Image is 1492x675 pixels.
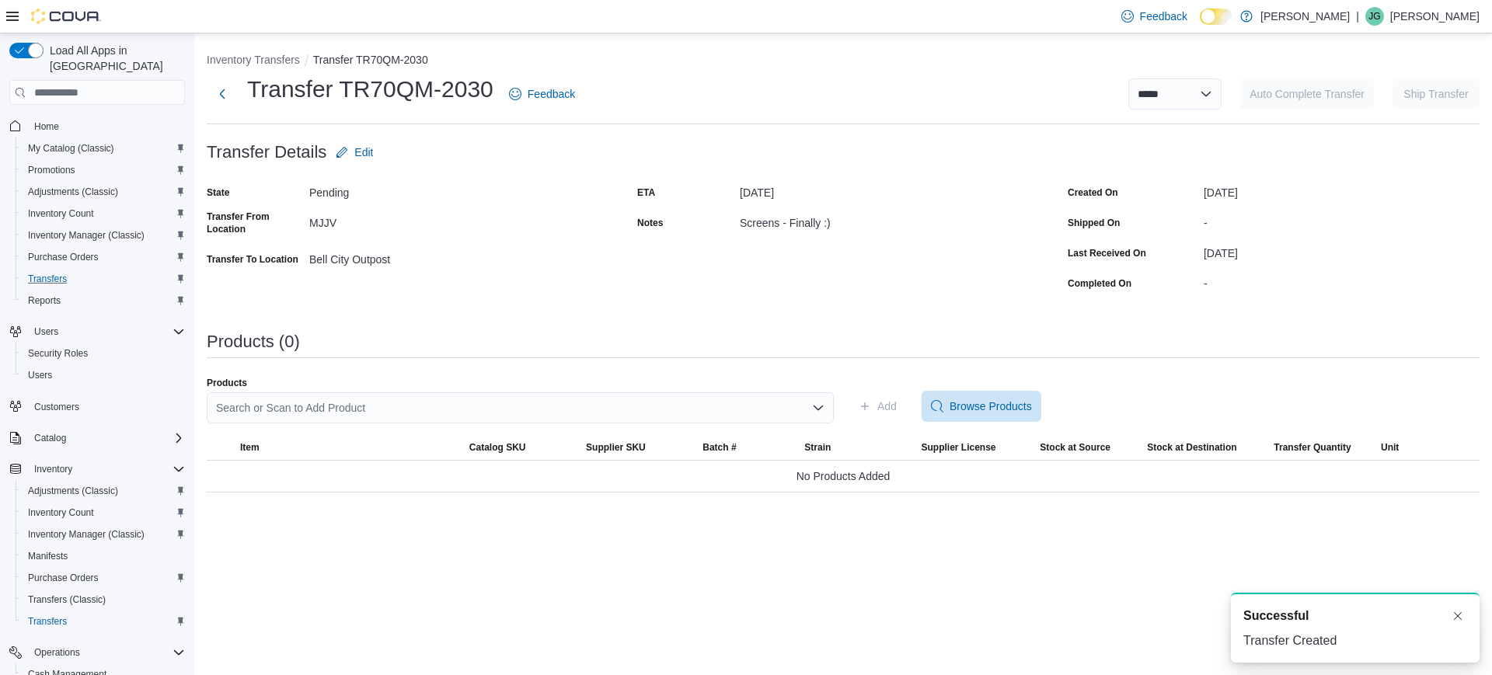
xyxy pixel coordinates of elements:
[28,369,52,381] span: Users
[469,441,526,454] span: Catalog SKU
[16,589,191,611] button: Transfers (Classic)
[22,291,67,310] a: Reports
[1250,435,1375,460] button: Transfer Quantity
[16,364,191,386] button: Users
[1381,441,1399,454] span: Unit
[1140,9,1187,24] span: Feedback
[34,120,59,133] span: Home
[28,229,145,242] span: Inventory Manager (Classic)
[528,86,575,102] span: Feedback
[22,344,185,363] span: Security Roles
[234,435,463,460] button: Item
[1243,607,1309,625] span: Successful
[28,142,114,155] span: My Catalog (Classic)
[16,137,191,159] button: My Catalog (Classic)
[1448,607,1467,625] button: Dismiss toast
[207,377,247,389] label: Products
[922,391,1041,422] button: Browse Products
[22,482,124,500] a: Adjustments (Classic)
[247,74,493,105] h1: Transfer TR70QM-2030
[22,226,151,245] a: Inventory Manager (Classic)
[28,485,118,497] span: Adjustments (Classic)
[1240,78,1374,110] button: Auto Complete Transfer
[16,480,191,502] button: Adjustments (Classic)
[28,398,85,416] a: Customers
[22,270,73,288] a: Transfers
[207,78,238,110] button: Next
[22,183,185,201] span: Adjustments (Classic)
[28,116,185,135] span: Home
[1365,7,1384,26] div: Jenn Gagne
[22,503,100,522] a: Inventory Count
[503,78,581,110] a: Feedback
[28,528,145,541] span: Inventory Manager (Classic)
[586,441,646,454] span: Supplier SKU
[812,402,824,414] button: Open list of options
[28,322,185,341] span: Users
[22,590,112,609] a: Transfers (Classic)
[1068,277,1131,290] label: Completed On
[16,159,191,181] button: Promotions
[22,525,151,544] a: Inventory Manager (Classic)
[240,441,260,454] span: Item
[1204,211,1480,229] div: -
[852,391,903,422] button: Add
[22,204,185,223] span: Inventory Count
[580,435,696,460] button: Supplier SKU
[28,506,94,519] span: Inventory Count
[1393,78,1480,110] button: Ship Transfer
[207,332,300,351] h3: Products (0)
[28,572,99,584] span: Purchase Orders
[28,429,72,447] button: Catalog
[3,114,191,137] button: Home
[28,322,64,341] button: Users
[16,246,191,268] button: Purchase Orders
[702,441,736,454] span: Batch #
[34,325,58,338] span: Users
[28,460,185,478] span: Inventory
[28,460,78,478] button: Inventory
[3,458,191,480] button: Inventory
[922,441,996,454] span: Supplier License
[28,186,118,198] span: Adjustments (Classic)
[22,569,185,587] span: Purchase Orders
[1204,271,1480,290] div: -
[28,273,67,285] span: Transfers
[34,463,72,475] span: Inventory
[22,344,94,363] a: Security Roles
[28,294,61,307] span: Reports
[3,395,191,418] button: Customers
[16,203,191,224] button: Inventory Count
[34,432,66,444] span: Catalog
[1356,7,1359,26] p: |
[28,550,68,562] span: Manifests
[34,401,79,413] span: Customers
[22,226,185,245] span: Inventory Manager (Classic)
[637,217,663,229] label: Notes
[804,441,831,454] span: Strain
[31,9,101,24] img: Cova
[3,321,191,343] button: Users
[16,268,191,290] button: Transfers
[28,117,65,136] a: Home
[637,186,655,199] label: ETA
[22,503,185,522] span: Inventory Count
[28,643,185,662] span: Operations
[309,247,518,266] div: Bell City Outpost
[16,524,191,545] button: Inventory Manager (Classic)
[1068,217,1120,229] label: Shipped On
[22,547,185,565] span: Manifests
[28,615,67,628] span: Transfers
[28,593,106,606] span: Transfers (Classic)
[1017,435,1134,460] button: Stock at Source
[22,590,185,609] span: Transfers (Classic)
[3,427,191,449] button: Catalog
[329,137,379,168] button: Edit
[1390,7,1480,26] p: [PERSON_NAME]
[44,43,185,74] span: Load All Apps in [GEOGRAPHIC_DATA]
[1115,1,1194,32] a: Feedback
[16,181,191,203] button: Adjustments (Classic)
[28,397,185,416] span: Customers
[22,547,74,565] a: Manifests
